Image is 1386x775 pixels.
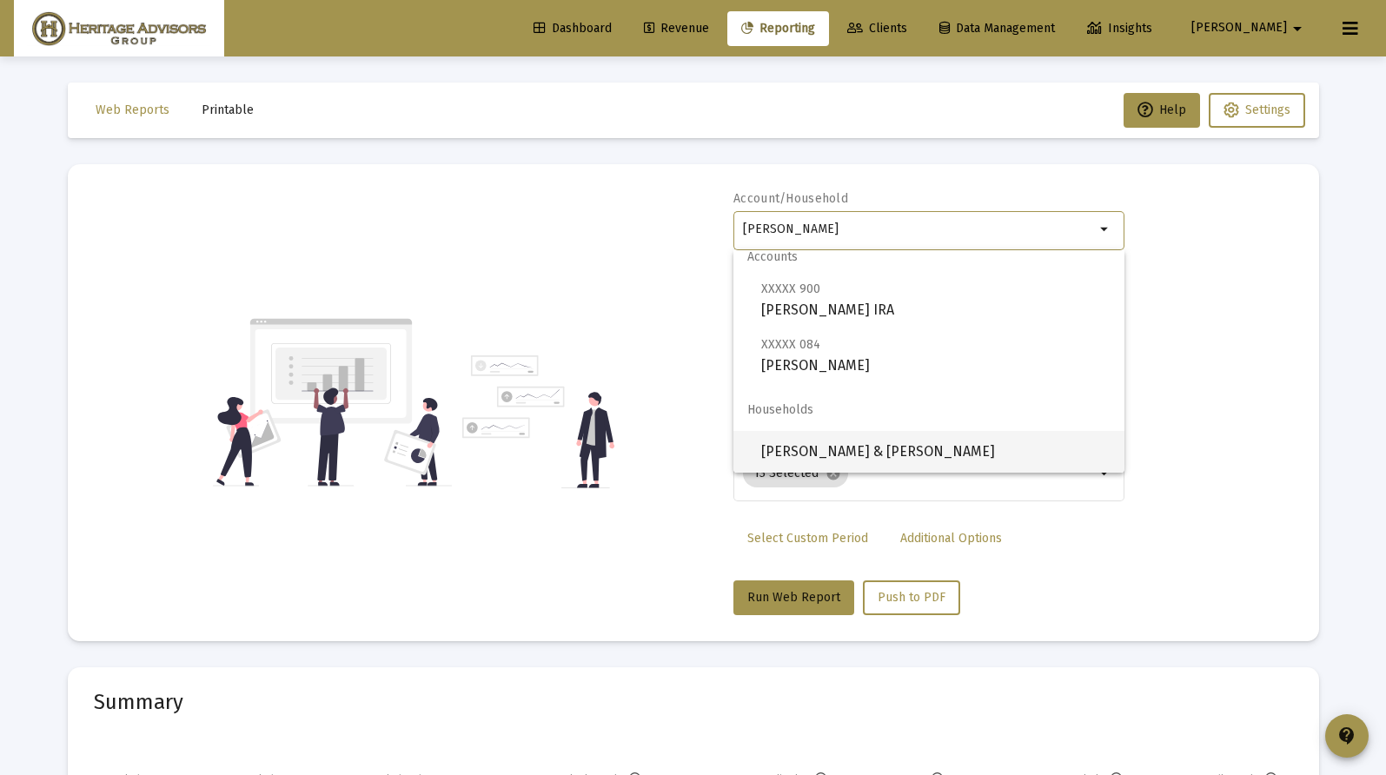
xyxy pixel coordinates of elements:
button: Printable [188,93,268,128]
a: Reporting [727,11,829,46]
span: Help [1137,103,1186,117]
input: Search or select an account or household [743,222,1095,236]
mat-chip: 13 Selected [743,460,848,487]
button: [PERSON_NAME] [1170,10,1329,45]
button: Push to PDF [863,580,960,615]
span: [PERSON_NAME] & [PERSON_NAME] [761,431,1111,473]
span: Accounts [733,236,1124,278]
a: Insights [1073,11,1166,46]
span: Dashboard [534,21,612,36]
a: Dashboard [520,11,626,46]
mat-icon: contact_support [1336,725,1357,746]
span: Reporting [741,21,815,36]
span: [PERSON_NAME] [761,334,1111,376]
span: Settings [1245,103,1290,117]
span: Select Custom Period [747,531,868,546]
span: Web Reports [96,103,169,117]
mat-chip-list: Selection [743,456,1095,491]
a: Revenue [630,11,723,46]
span: XXXXX 900 [761,282,820,296]
a: Data Management [925,11,1069,46]
mat-icon: arrow_drop_down [1287,11,1308,46]
span: [PERSON_NAME] [1191,21,1287,36]
mat-icon: arrow_drop_down [1095,219,1116,240]
span: Additional Options [900,531,1002,546]
span: Revenue [644,21,709,36]
mat-icon: arrow_drop_down [1095,463,1116,484]
span: Households [733,389,1124,431]
span: [PERSON_NAME] IRA [761,278,1111,321]
button: Help [1124,93,1200,128]
button: Web Reports [82,93,183,128]
label: Account/Household [733,191,848,206]
span: Push to PDF [878,590,945,605]
span: Data Management [939,21,1055,36]
button: Settings [1209,93,1305,128]
span: Clients [847,21,907,36]
img: reporting-alt [462,355,614,488]
button: Run Web Report [733,580,854,615]
img: Dashboard [27,11,211,46]
span: Insights [1087,21,1152,36]
span: XXXXX 084 [761,337,820,352]
a: Clients [833,11,921,46]
span: Printable [202,103,254,117]
mat-card-title: Summary [94,693,1293,711]
span: Run Web Report [747,590,840,605]
img: reporting [213,316,452,488]
mat-icon: cancel [826,466,841,481]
